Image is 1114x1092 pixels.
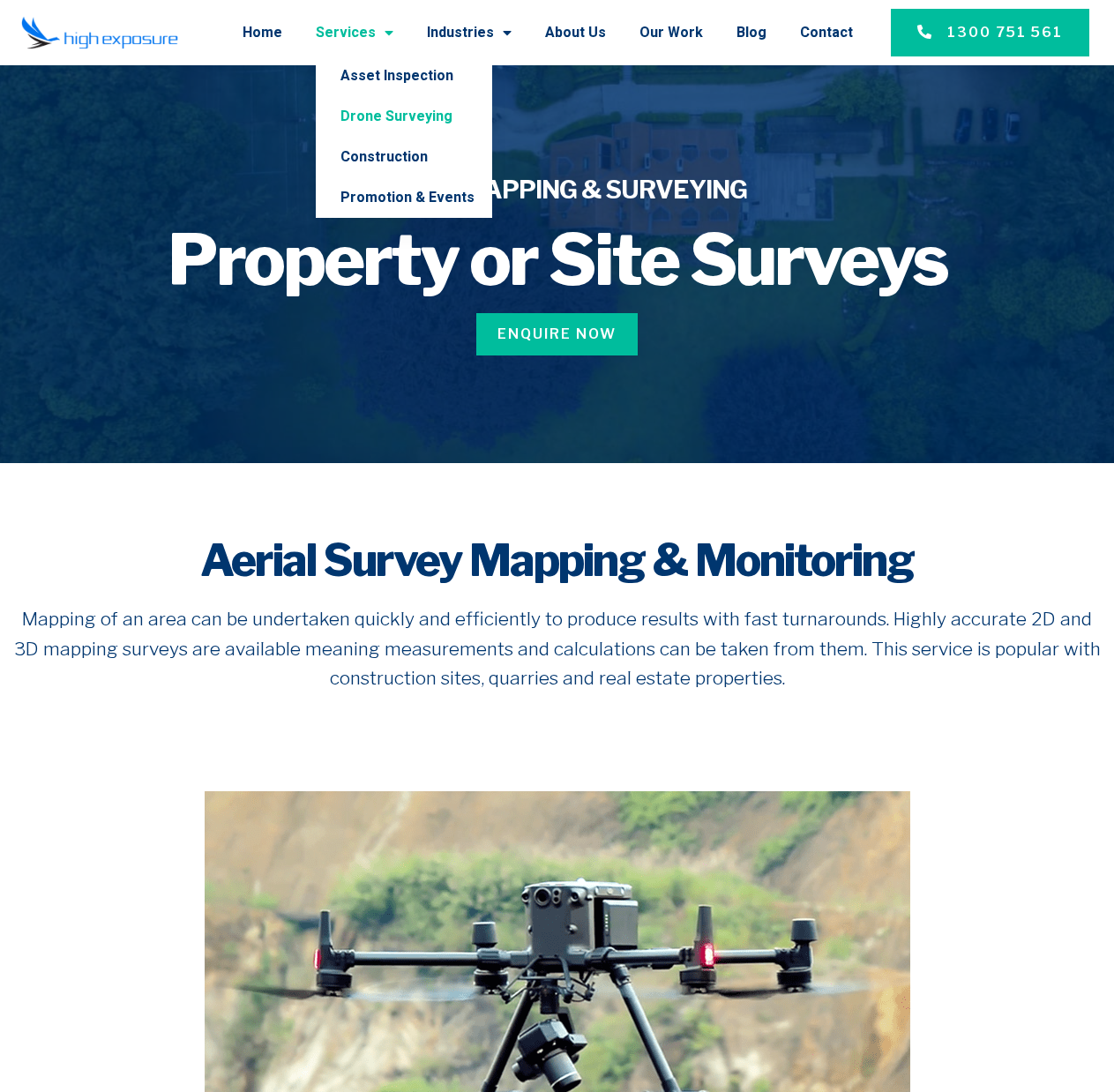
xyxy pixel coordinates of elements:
a: 1300 751 561 [891,9,1089,56]
p: Mapping of an area can be undertaken quickly and efficiently to produce results with fast turnaro... [9,604,1105,693]
a: Our Work [639,10,703,56]
a: Promotion & Events [316,177,492,218]
a: Blog [736,10,766,56]
span: Enquire Now [497,324,617,345]
a: Services [316,10,393,56]
span: 1300 751 561 [947,22,1063,43]
a: Enquire Now [476,313,638,355]
a: About Us [545,10,606,56]
nav: Menu [196,10,854,56]
a: Contact [800,10,853,56]
a: Construction [316,137,492,177]
a: Industries [427,10,512,56]
a: Asset Inspection [316,56,492,96]
h4: AERIAL MAPPING & SURVEYING [37,173,1077,207]
h2: Aerial Survey Mapping & Monitoring [9,534,1105,587]
h1: Property or Site Surveys [37,225,1077,295]
a: Home [243,10,282,56]
a: Drone Surveying [316,96,492,137]
img: Final-Logo copy [21,16,178,49]
ul: Services [316,56,492,218]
